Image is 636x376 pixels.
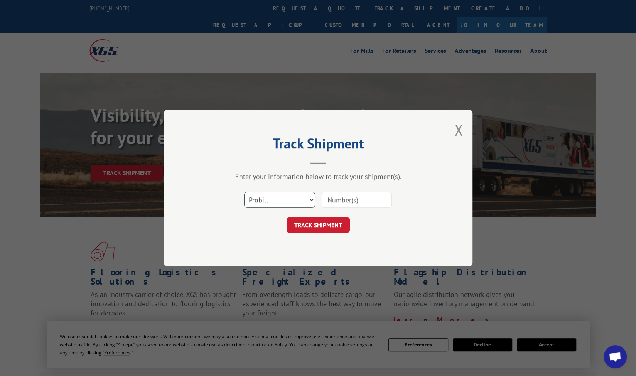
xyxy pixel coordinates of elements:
[202,138,434,153] h2: Track Shipment
[202,172,434,181] div: Enter your information below to track your shipment(s).
[287,217,350,233] button: TRACK SHIPMENT
[604,345,627,368] div: Open chat
[454,120,463,140] button: Close modal
[321,192,392,208] input: Number(s)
